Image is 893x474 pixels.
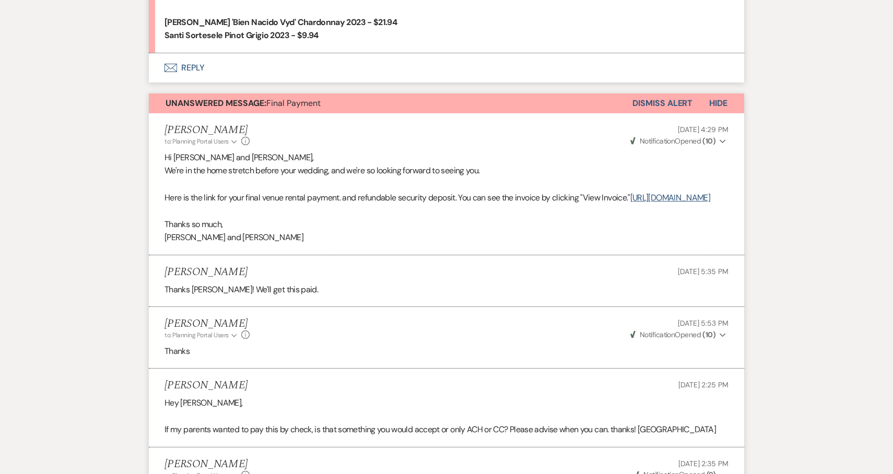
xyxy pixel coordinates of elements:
[630,330,716,339] span: Opened
[630,192,710,203] a: [URL][DOMAIN_NAME]
[164,423,728,436] p: If my parents wanted to pay this by check, is that something you would accept or only ACH or CC? ...
[164,379,248,392] h5: [PERSON_NAME]
[166,98,266,109] strong: Unanswered Message:
[678,125,728,134] span: [DATE] 4:29 PM
[164,345,728,358] p: Thanks
[164,151,728,164] p: Hi [PERSON_NAME] and [PERSON_NAME],
[164,218,728,231] p: Thanks so much,
[164,231,728,244] p: [PERSON_NAME] and [PERSON_NAME]
[678,318,728,328] span: [DATE] 5:53 PM
[164,330,239,340] button: to: Planning Portal Users
[164,137,229,146] span: to: Planning Portal Users
[149,53,744,82] button: Reply
[678,267,728,276] span: [DATE] 5:35 PM
[709,98,727,109] span: Hide
[164,164,728,177] p: We're in the home stretch before your wedding, and we're so looking forward to seeing you.
[164,30,319,41] strong: Santi Sortesele Pinot Grigio 2023 - $9.94
[702,136,715,146] strong: ( 10 )
[164,266,248,279] h5: [PERSON_NAME]
[164,124,250,137] h5: [PERSON_NAME]
[629,329,728,340] button: NotificationOpened (10)
[164,283,728,297] p: Thanks [PERSON_NAME]! We'll get this paid.
[149,93,632,113] button: Unanswered Message:Final Payment
[640,330,675,339] span: Notification
[164,137,239,146] button: to: Planning Portal Users
[678,380,728,389] span: [DATE] 2:25 PM
[630,136,716,146] span: Opened
[166,98,321,109] span: Final Payment
[640,136,675,146] span: Notification
[164,458,250,471] h5: [PERSON_NAME]
[164,396,728,410] p: Hey [PERSON_NAME],
[164,331,229,339] span: to: Planning Portal Users
[164,17,397,28] strong: [PERSON_NAME] 'Bien Nacido Vyd' Chardonnay 2023 - $21.94
[164,317,250,330] h5: [PERSON_NAME]
[678,459,728,468] span: [DATE] 2:35 PM
[692,93,744,113] button: Hide
[632,93,692,113] button: Dismiss Alert
[629,136,728,147] button: NotificationOpened (10)
[164,191,728,205] p: Here is the link for your final venue rental payment. and refundable security deposit. You can se...
[702,330,715,339] strong: ( 10 )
